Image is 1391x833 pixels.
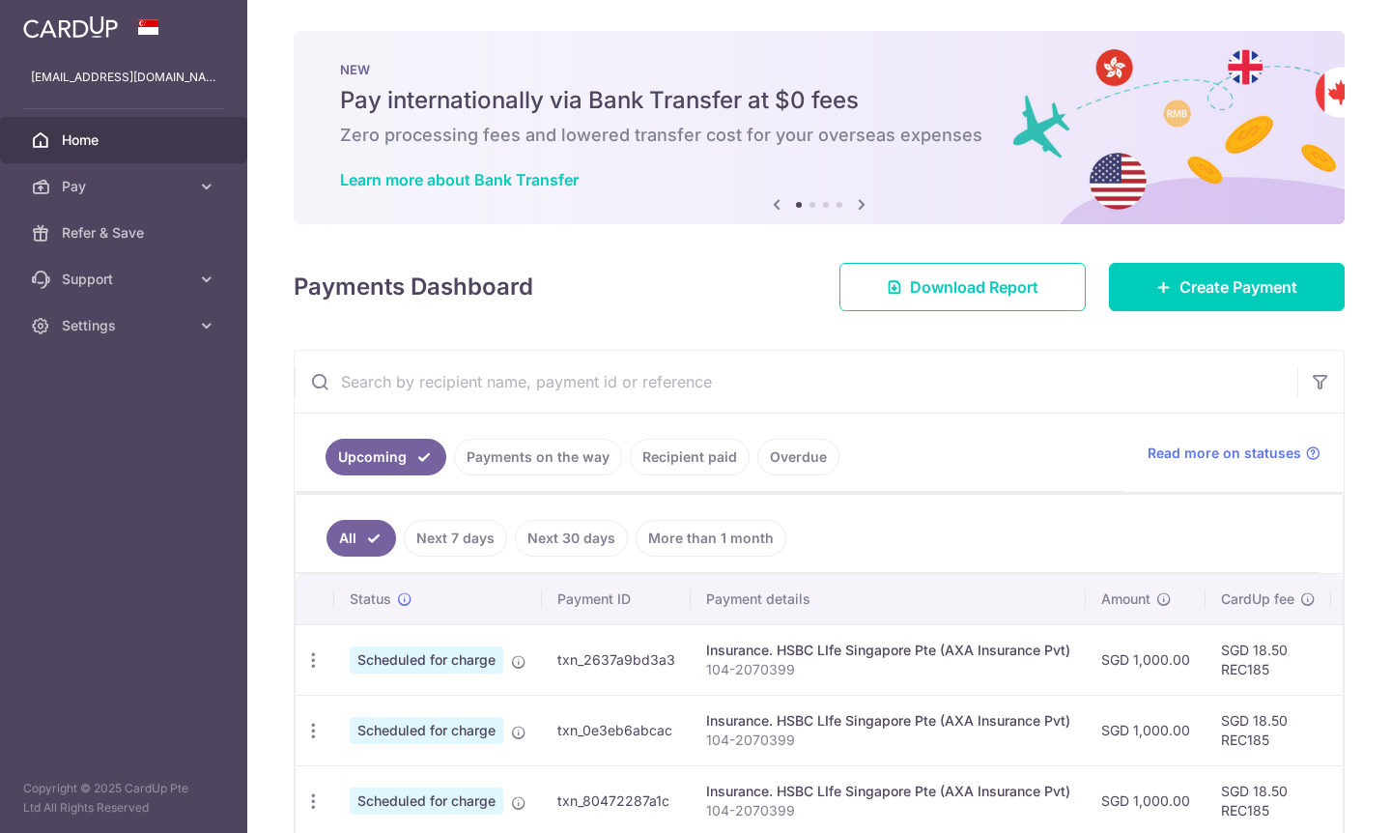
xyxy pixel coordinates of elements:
[31,68,216,87] p: [EMAIL_ADDRESS][DOMAIN_NAME]
[839,263,1086,311] a: Download Report
[350,717,503,744] span: Scheduled for charge
[1148,444,1320,463] a: Read more on statuses
[691,574,1086,624] th: Payment details
[404,520,507,557] a: Next 7 days
[326,520,396,557] a: All
[62,130,189,150] span: Home
[1086,695,1206,765] td: SGD 1,000.00
[295,351,1297,413] input: Search by recipient name, payment id or reference
[706,641,1070,660] div: Insurance. HSBC LIfe Singapore Pte (AXA Insurance Pvt)
[757,439,839,475] a: Overdue
[62,270,189,289] span: Support
[62,316,189,335] span: Settings
[910,275,1038,299] span: Download Report
[1221,589,1294,609] span: CardUp fee
[542,624,691,695] td: txn_2637a9bd3a3
[542,574,691,624] th: Payment ID
[630,439,750,475] a: Recipient paid
[340,85,1298,116] h5: Pay internationally via Bank Transfer at $0 fees
[1179,275,1297,299] span: Create Payment
[1148,444,1301,463] span: Read more on statuses
[706,660,1070,679] p: 104-2070399
[706,782,1070,801] div: Insurance. HSBC LIfe Singapore Pte (AXA Insurance Pvt)
[542,695,691,765] td: txn_0e3eb6abcac
[350,788,503,815] span: Scheduled for charge
[294,270,533,304] h4: Payments Dashboard
[294,31,1345,224] img: Bank transfer banner
[350,646,503,674] span: Scheduled for charge
[636,520,786,557] a: More than 1 month
[350,589,391,609] span: Status
[340,170,579,189] a: Learn more about Bank Transfer
[706,711,1070,731] div: Insurance. HSBC LIfe Singapore Pte (AXA Insurance Pvt)
[62,223,189,243] span: Refer & Save
[340,124,1298,147] h6: Zero processing fees and lowered transfer cost for your overseas expenses
[1101,589,1150,609] span: Amount
[1206,624,1331,695] td: SGD 18.50 REC185
[1206,695,1331,765] td: SGD 18.50 REC185
[1086,624,1206,695] td: SGD 1,000.00
[1109,263,1345,311] a: Create Payment
[23,15,118,39] img: CardUp
[515,520,628,557] a: Next 30 days
[340,62,1298,77] p: NEW
[326,439,446,475] a: Upcoming
[454,439,622,475] a: Payments on the way
[62,177,189,196] span: Pay
[706,801,1070,820] p: 104-2070399
[706,731,1070,750] p: 104-2070399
